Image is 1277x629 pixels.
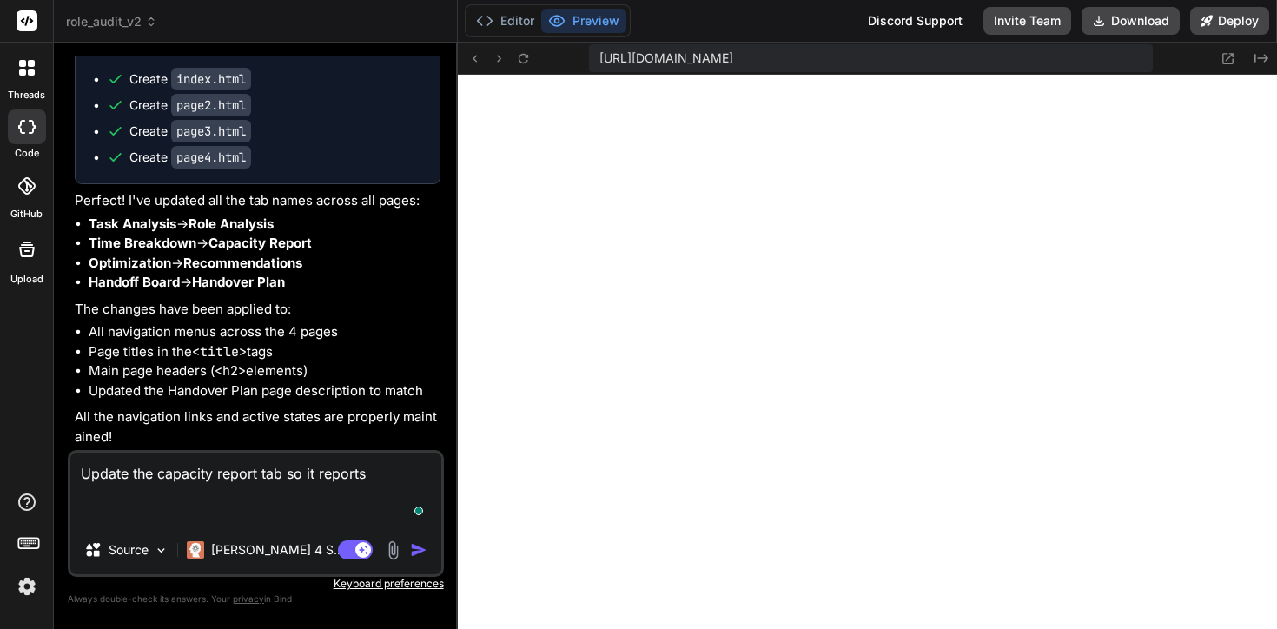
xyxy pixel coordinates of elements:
li: Main page headers ( elements) [89,361,440,381]
li: → [89,234,440,254]
p: Perfect! I've updated all the tab names across all pages: [75,191,440,211]
p: [PERSON_NAME] 4 S.. [211,541,341,559]
label: Upload [10,272,43,287]
strong: Handoff Board [89,274,180,290]
div: Discord Support [857,7,973,35]
label: threads [8,88,45,103]
label: code [15,146,39,161]
li: → [89,215,440,235]
code: page2.html [171,94,251,116]
strong: Role Analysis [189,215,274,232]
code: page3.html [171,120,251,142]
p: Source [109,541,149,559]
button: Download [1082,7,1180,35]
img: attachment [383,540,403,560]
button: Deploy [1190,7,1269,35]
img: icon [410,541,427,559]
li: → [89,254,440,274]
li: Updated the Handover Plan page description to match [89,381,440,401]
label: GitHub [10,207,43,222]
strong: Recommendations [183,255,302,271]
code: index.html [171,68,251,90]
span: [URL][DOMAIN_NAME] [599,50,733,67]
p: All the navigation links and active states are properly maintained! [75,407,440,447]
li: Page titles in the tags [89,342,440,362]
div: Create [129,122,251,140]
img: settings [12,572,42,601]
iframe: To enrich screen reader interactions, please activate Accessibility in Grammarly extension settings [458,75,1277,629]
button: Editor [469,9,541,33]
img: Pick Models [154,543,169,558]
span: privacy [233,593,264,604]
p: Always double-check its answers. Your in Bind [68,591,444,607]
strong: Time Breakdown [89,235,196,251]
div: Create [129,96,251,114]
li: → [89,273,440,293]
strong: Task Analysis [89,215,176,232]
li: All navigation menus across the 4 pages [89,322,440,342]
code: page4.html [171,146,251,169]
code: <h2> [215,362,246,380]
strong: Handover Plan [192,274,285,290]
code: <title> [192,343,247,361]
p: The changes have been applied to: [75,300,440,320]
p: Keyboard preferences [68,577,444,591]
strong: Capacity Report [208,235,312,251]
img: Claude 4 Sonnet [187,541,204,559]
span: role_audit_v2 [66,13,157,30]
strong: Optimization [89,255,171,271]
button: Preview [541,9,626,33]
div: Create [129,70,251,88]
div: Create [129,149,251,166]
button: Invite Team [983,7,1071,35]
textarea: To enrich screen reader interactions, please activate Accessibility in Grammarly extension settings [70,453,441,526]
